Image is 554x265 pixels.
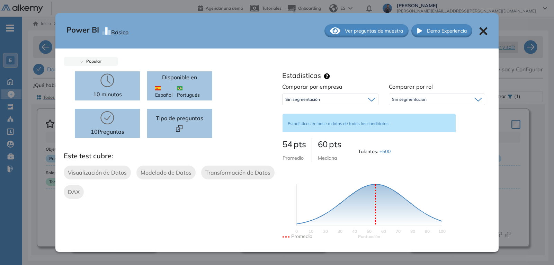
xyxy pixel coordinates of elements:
[367,229,372,234] text: 50
[389,83,433,90] span: Comparar por rol
[381,229,386,234] text: 60
[111,25,128,36] div: Básico
[141,168,191,177] span: Modelado de Datos
[285,97,320,102] span: Sin segmentación
[156,114,203,122] span: Tipo de preguntas
[338,229,342,234] text: 30
[358,148,392,155] span: Talentos :
[438,229,446,234] text: 100
[68,168,127,177] span: Visualización de Datos
[345,27,403,35] span: Ver preguntas de muestra
[309,229,313,234] text: 10
[91,127,124,136] p: 10 Preguntas
[318,155,337,161] span: Mediana
[392,97,427,102] span: Sin segmentación
[294,139,306,149] span: pts
[177,86,182,90] img: BRA
[519,232,554,265] div: Widget de chat
[177,84,204,99] span: Portugués
[410,229,415,234] text: 80
[323,229,328,234] text: 20
[519,232,554,265] iframe: Chat Widget
[282,71,321,80] h3: Estadísticas
[64,152,277,160] h3: Este test cubre:
[68,188,80,196] span: DAX
[295,229,298,234] text: 0
[66,24,99,37] span: Power BI
[288,121,388,126] span: Estadísticas en base a datos de todos los candidatos
[155,84,177,99] span: Español
[318,138,341,150] p: 60
[291,233,312,239] text: Promedio
[425,229,430,234] text: 90
[162,73,197,81] p: Disponible en
[93,90,122,98] p: 10 minutos
[396,229,401,234] text: 70
[352,229,357,234] text: 40
[283,155,304,161] span: Promedio
[358,234,380,239] text: Scores
[205,168,270,177] span: Transformación de Datos
[282,83,342,90] span: Comparar por empresa
[379,148,391,154] span: +500
[427,27,467,35] span: Demo Experiencia
[176,125,182,132] img: Format test logo
[83,59,101,64] span: Popular
[283,138,306,150] p: 54
[329,139,341,149] span: pts
[155,86,161,90] img: ESP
